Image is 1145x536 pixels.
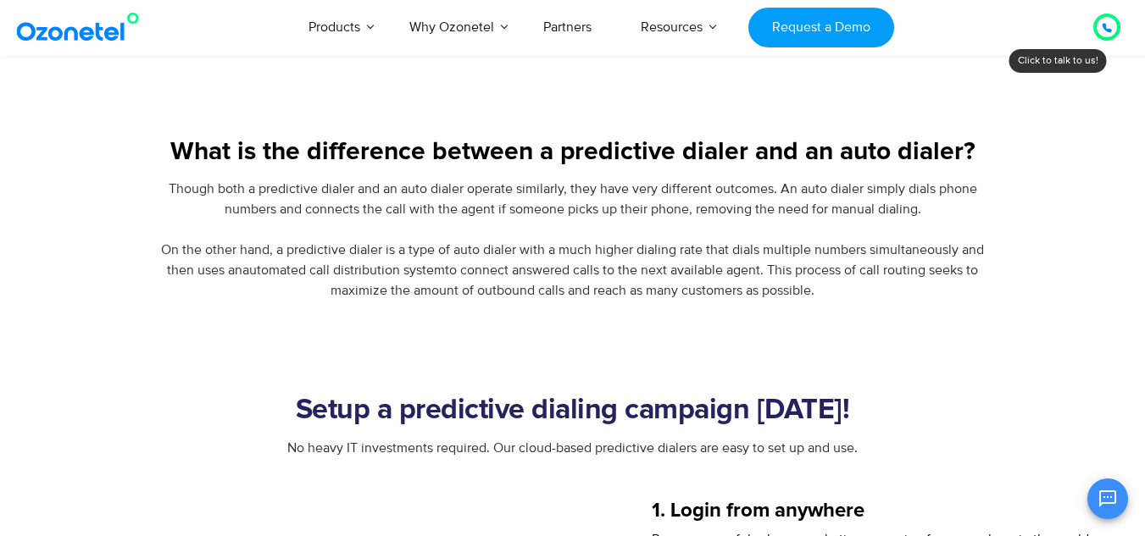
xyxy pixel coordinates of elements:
span: No heavy IT investments required. Our cloud-based predictive dialers are easy to set up and use. [287,439,858,456]
h2: Setup a predictive dialing campaign [DATE]! [43,394,1103,428]
a: Request a Demo [748,8,893,47]
a: automated call distribution system [242,263,445,277]
h5: 1. Login from anywhere [652,500,1102,521]
button: Open chat [1087,478,1128,519]
span: Though both a predictive dialer and an auto dialer operate similarly, they have very different ou... [161,180,984,299]
h3: What is the difference between a predictive dialer and an auto dialer? [43,135,1103,169]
